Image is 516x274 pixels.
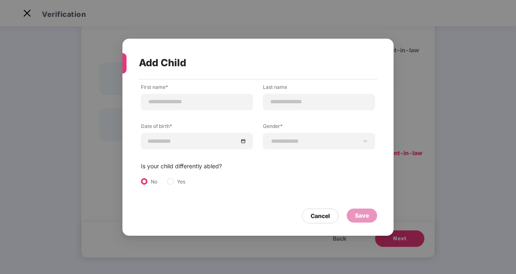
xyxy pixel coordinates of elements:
[263,122,375,132] label: Gender*
[263,83,375,93] label: Last name
[141,161,222,170] label: Is your child differently abled?
[177,178,185,188] label: Yes
[311,211,330,220] div: Cancel
[139,47,357,79] div: Add Child
[141,122,253,132] label: Date of birth*
[151,178,157,188] label: No
[141,83,253,93] label: First name*
[355,211,369,220] div: Save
